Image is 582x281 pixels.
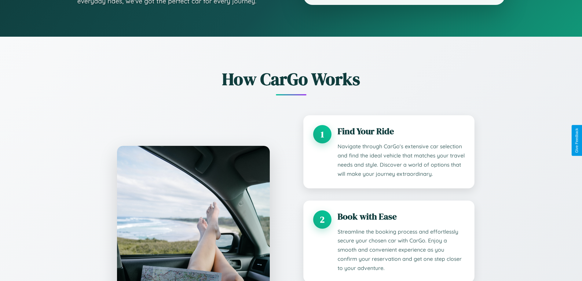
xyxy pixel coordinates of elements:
[338,142,465,179] p: Navigate through CarGo's extensive car selection and find the ideal vehicle that matches your tra...
[313,125,331,143] div: 1
[313,210,331,229] div: 2
[575,128,579,153] div: Give Feedback
[108,67,474,91] h2: How CarGo Works
[338,125,465,137] h3: Find Your Ride
[338,227,465,273] p: Streamline the booking process and effortlessly secure your chosen car with CarGo. Enjoy a smooth...
[338,210,465,223] h3: Book with Ease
